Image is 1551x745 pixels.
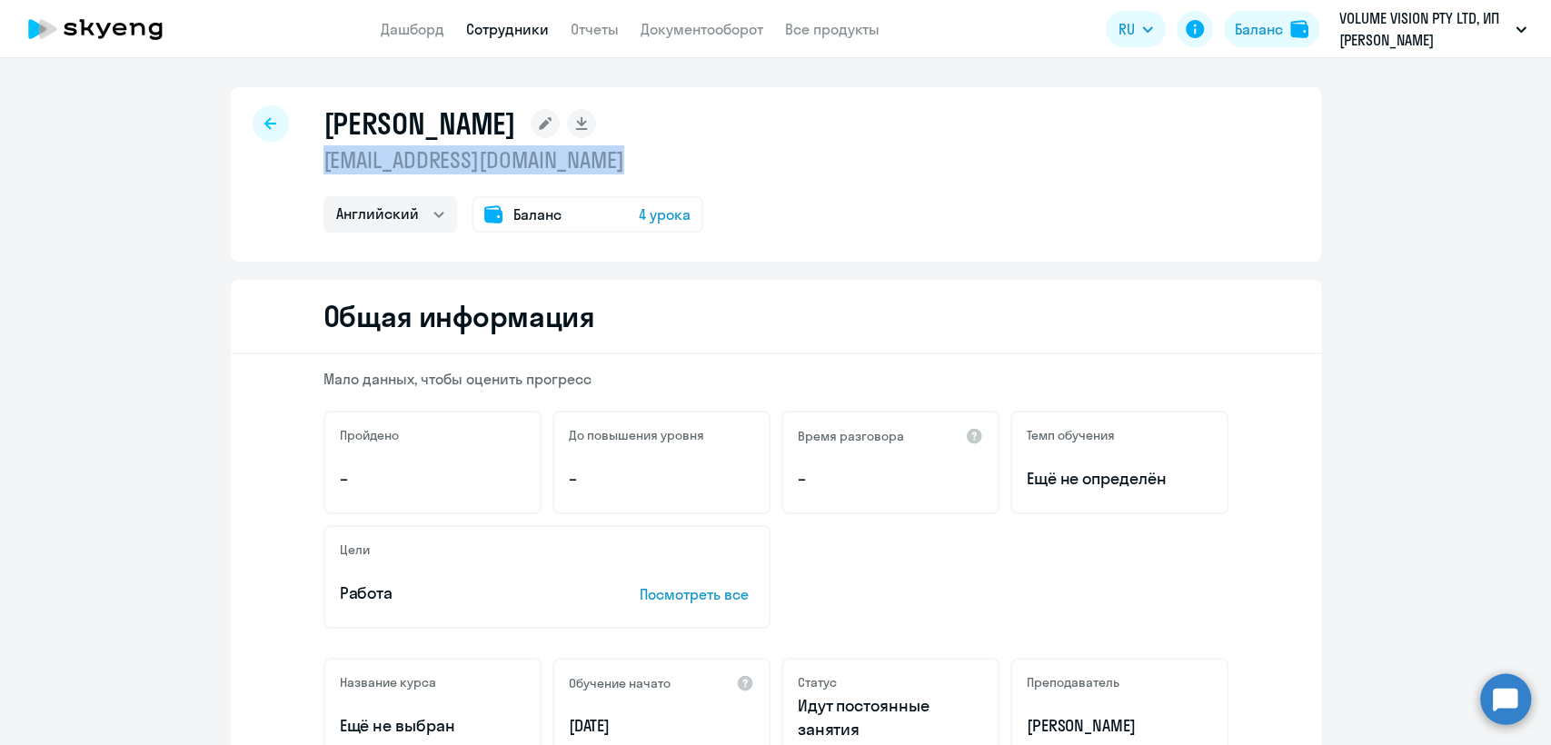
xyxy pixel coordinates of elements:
span: Ещё не определён [1027,467,1212,491]
a: Дашборд [381,20,444,38]
p: [DATE] [569,714,754,738]
h5: Название курса [340,674,436,690]
p: [PERSON_NAME] [1027,714,1212,738]
button: VOLUME VISION PTY LTD, ИП [PERSON_NAME] [1330,7,1536,51]
span: RU [1119,18,1135,40]
h5: Обучение начато [569,675,671,691]
h5: До повышения уровня [569,427,704,443]
p: Мало данных, чтобы оценить прогресс [323,369,1228,389]
h5: Статус [798,674,837,690]
div: Баланс [1235,18,1283,40]
p: – [569,467,754,491]
h1: [PERSON_NAME] [323,105,516,142]
h5: Время разговора [798,428,904,444]
a: Сотрудники [466,20,549,38]
p: – [798,467,983,491]
p: Идут постоянные занятия [798,694,983,741]
h2: Общая информация [323,298,595,334]
p: VOLUME VISION PTY LTD, ИП [PERSON_NAME] [1339,7,1508,51]
p: Посмотреть все [640,583,754,605]
span: Баланс [513,204,562,225]
a: Отчеты [571,20,619,38]
a: Все продукты [785,20,880,38]
p: Работа [340,581,583,605]
h5: Цели [340,541,370,558]
h5: Темп обучения [1027,427,1115,443]
p: Ещё не выбран [340,714,525,738]
img: balance [1290,20,1308,38]
a: Документооборот [641,20,763,38]
p: [EMAIL_ADDRESS][DOMAIN_NAME] [323,145,703,174]
h5: Преподаватель [1027,674,1119,690]
button: RU [1106,11,1166,47]
h5: Пройдено [340,427,399,443]
span: 4 урока [639,204,691,225]
p: – [340,467,525,491]
button: Балансbalance [1224,11,1319,47]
